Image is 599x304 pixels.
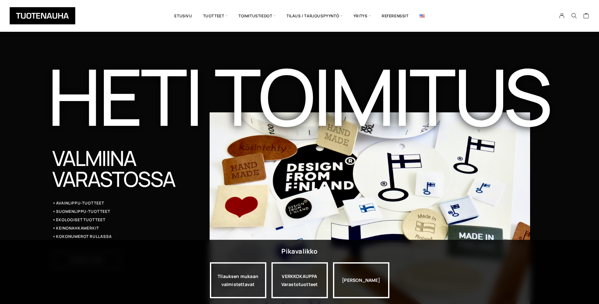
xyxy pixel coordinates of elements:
span: + Kokonumerot rullassa [53,234,112,239]
span: + Ekologiset tuotteet [53,217,105,222]
div: [PERSON_NAME] [333,262,389,298]
a: VERKKOKAUPPAVarastotuotteet [271,262,328,298]
span: Yritys [348,5,376,27]
button: Search [568,13,580,19]
h2: Valmiina varastossa [52,148,210,189]
span: Tilaus / Tarjouspyyntö [281,5,348,27]
span: + Suomenlippu-tuotteet [53,209,110,214]
span: + Keinonahkamerkit [53,226,99,231]
a: Cart [583,13,589,20]
span: Toimitustiedot [233,5,281,27]
h2: Heti toimitus [47,67,599,125]
a: Referenssit [376,5,414,27]
span: + Avainlippu-tuotteet [53,201,104,206]
img: English [420,14,425,18]
a: My Account [556,13,568,19]
a: Etusivu [169,5,197,27]
div: VERKKOKAUPPA Varastotuotteet [271,262,328,298]
div: Pikavalikko [281,246,317,257]
span: Tuotteet [198,5,233,27]
a: Tilauksen mukaan valmistettavat [210,262,266,298]
img: Tuotenauha Oy [10,7,75,24]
